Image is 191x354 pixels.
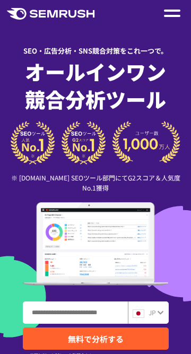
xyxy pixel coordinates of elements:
[11,58,180,113] h1: オールインワン 競合分析ツール
[68,333,124,344] span: 無料で分析する
[11,172,180,193] div: ※ [DOMAIN_NAME] SEOツール部門にてG2スコア＆人気度No.1獲得
[23,327,169,350] a: 無料で分析する
[23,302,127,323] input: ドメイン、キーワードまたはURLを入力してください
[11,38,180,56] div: SEO・広告分析・SNS競合対策をこれ一つで。
[149,308,156,317] span: JP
